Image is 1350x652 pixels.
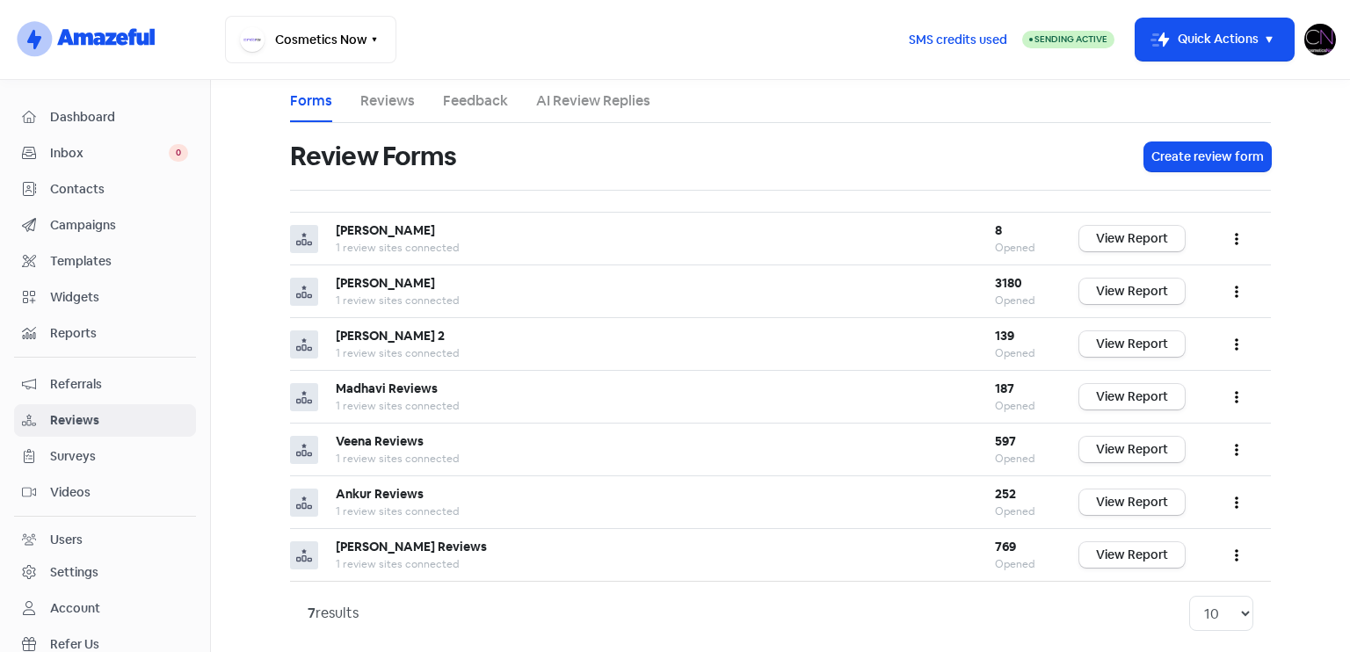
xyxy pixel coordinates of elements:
[1079,437,1185,462] a: View Report
[1034,33,1107,45] span: Sending Active
[336,222,435,238] b: [PERSON_NAME]
[336,539,487,554] b: [PERSON_NAME] Reviews
[308,603,359,624] div: results
[50,108,188,127] span: Dashboard
[995,539,1016,554] b: 769
[50,447,188,466] span: Surveys
[50,483,188,502] span: Videos
[1136,18,1294,61] button: Quick Actions
[50,599,100,618] div: Account
[14,317,196,350] a: Reports
[995,503,1044,519] div: Opened
[336,380,438,396] b: Madhavi Reviews
[14,556,196,589] a: Settings
[308,604,316,622] strong: 7
[1079,331,1185,357] a: View Report
[995,433,1016,449] b: 597
[50,252,188,271] span: Templates
[1022,29,1114,50] a: Sending Active
[50,563,98,582] div: Settings
[50,288,188,307] span: Widgets
[14,101,196,134] a: Dashboard
[1144,142,1271,171] button: Create review form
[336,504,459,518] span: 1 review sites connected
[1079,384,1185,409] a: View Report
[336,557,459,571] span: 1 review sites connected
[14,245,196,278] a: Templates
[536,91,650,112] a: AI Review Replies
[14,592,196,625] a: Account
[14,173,196,206] a: Contacts
[225,16,396,63] button: Cosmetics Now
[14,137,196,170] a: Inbox 0
[336,241,459,255] span: 1 review sites connected
[50,180,188,199] span: Contacts
[995,345,1044,361] div: Opened
[169,144,188,162] span: 0
[50,375,188,394] span: Referrals
[995,275,1022,291] b: 3180
[336,275,435,291] b: [PERSON_NAME]
[336,452,459,466] span: 1 review sites connected
[50,144,169,163] span: Inbox
[995,293,1044,308] div: Opened
[50,531,83,549] div: Users
[995,380,1014,396] b: 187
[995,486,1016,502] b: 252
[1079,279,1185,304] a: View Report
[336,486,424,502] b: Ankur Reviews
[995,556,1044,572] div: Opened
[995,328,1014,344] b: 139
[1079,489,1185,515] a: View Report
[1276,582,1332,634] iframe: chat widget
[1079,542,1185,568] a: View Report
[995,451,1044,467] div: Opened
[1079,226,1185,251] a: View Report
[443,91,508,112] a: Feedback
[290,128,456,185] h1: Review Forms
[995,222,1002,238] b: 8
[14,476,196,509] a: Videos
[50,411,188,430] span: Reviews
[14,440,196,473] a: Surveys
[336,293,459,308] span: 1 review sites connected
[14,209,196,242] a: Campaigns
[290,91,332,112] a: Forms
[909,31,1007,49] span: SMS credits used
[14,404,196,437] a: Reviews
[50,216,188,235] span: Campaigns
[995,398,1044,414] div: Opened
[14,524,196,556] a: Users
[894,29,1022,47] a: SMS credits used
[336,433,424,449] b: Veena Reviews
[1304,24,1336,55] img: User
[995,240,1044,256] div: Opened
[336,346,459,360] span: 1 review sites connected
[14,281,196,314] a: Widgets
[14,368,196,401] a: Referrals
[336,328,445,344] b: [PERSON_NAME] 2
[360,91,415,112] a: Reviews
[50,324,188,343] span: Reports
[336,399,459,413] span: 1 review sites connected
